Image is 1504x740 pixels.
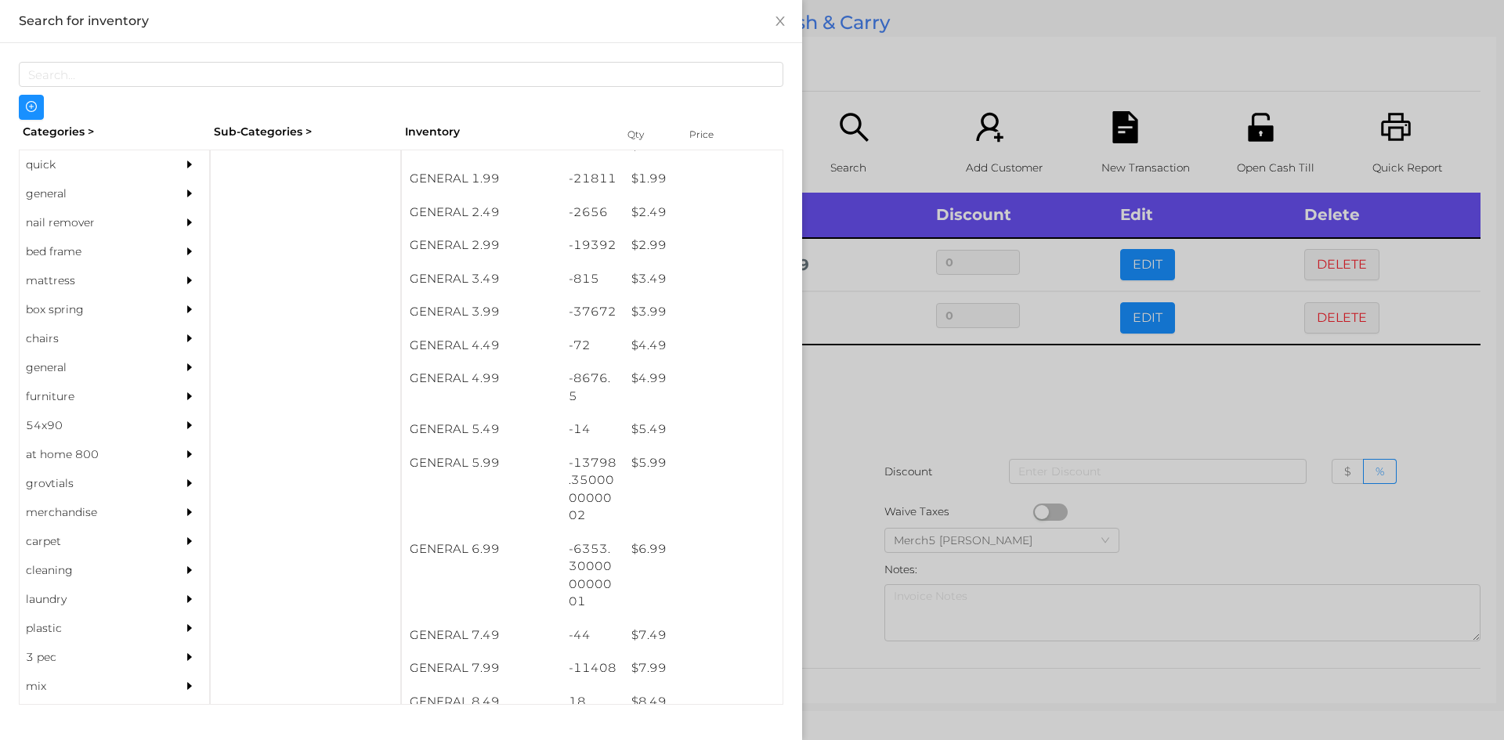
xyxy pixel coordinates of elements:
[561,362,624,413] div: -8676.5
[624,162,783,196] div: $ 1.99
[561,685,624,719] div: 18
[20,324,162,353] div: chairs
[184,449,195,460] i: icon: caret-right
[624,685,783,719] div: $ 8.49
[624,124,671,146] div: Qty
[20,614,162,643] div: plastic
[20,672,162,701] div: mix
[402,685,561,719] div: GENERAL 8.49
[20,701,162,730] div: appliances
[20,266,162,295] div: mattress
[184,246,195,257] i: icon: caret-right
[561,196,624,229] div: -2656
[184,652,195,662] i: icon: caret-right
[561,229,624,262] div: -19392
[184,507,195,518] i: icon: caret-right
[19,95,44,120] button: icon: plus-circle
[184,594,195,605] i: icon: caret-right
[402,619,561,652] div: GENERAL 7.49
[402,162,561,196] div: GENERAL 1.99
[20,527,162,556] div: carpet
[402,295,561,329] div: GENERAL 3.99
[184,565,195,576] i: icon: caret-right
[561,295,624,329] div: -37672
[20,643,162,672] div: 3 pec
[402,196,561,229] div: GENERAL 2.49
[561,532,624,619] div: -6353.300000000001
[184,391,195,402] i: icon: caret-right
[20,498,162,527] div: merchandise
[20,150,162,179] div: quick
[624,196,783,229] div: $ 2.49
[20,237,162,266] div: bed frame
[19,13,783,30] div: Search for inventory
[20,382,162,411] div: furniture
[402,262,561,296] div: GENERAL 3.49
[20,353,162,382] div: general
[184,159,195,170] i: icon: caret-right
[402,329,561,363] div: GENERAL 4.49
[624,262,783,296] div: $ 3.49
[405,124,608,140] div: Inventory
[184,217,195,228] i: icon: caret-right
[685,124,748,146] div: Price
[184,304,195,315] i: icon: caret-right
[20,411,162,440] div: 54x90
[20,208,162,237] div: nail remover
[561,262,624,296] div: -815
[624,446,783,480] div: $ 5.99
[184,623,195,634] i: icon: caret-right
[402,532,561,566] div: GENERAL 6.99
[561,619,624,652] div: -44
[184,420,195,431] i: icon: caret-right
[20,585,162,614] div: laundry
[774,15,786,27] i: icon: close
[20,469,162,498] div: grovtials
[184,188,195,199] i: icon: caret-right
[561,413,624,446] div: -14
[184,275,195,286] i: icon: caret-right
[210,120,401,144] div: Sub-Categories >
[184,333,195,344] i: icon: caret-right
[20,179,162,208] div: general
[402,446,561,480] div: GENERAL 5.99
[402,229,561,262] div: GENERAL 2.99
[624,229,783,262] div: $ 2.99
[624,413,783,446] div: $ 5.49
[561,162,624,196] div: -21811
[624,532,783,566] div: $ 6.99
[624,329,783,363] div: $ 4.49
[19,120,210,144] div: Categories >
[402,362,561,395] div: GENERAL 4.99
[19,62,783,87] input: Search...
[624,362,783,395] div: $ 4.99
[20,440,162,469] div: at home 800
[20,295,162,324] div: box spring
[624,652,783,685] div: $ 7.99
[184,478,195,489] i: icon: caret-right
[184,680,195,691] i: icon: caret-right
[624,619,783,652] div: $ 7.49
[561,329,624,363] div: -72
[624,295,783,329] div: $ 3.99
[402,413,561,446] div: GENERAL 5.49
[561,446,624,532] div: -13798.350000000002
[402,652,561,685] div: GENERAL 7.99
[20,556,162,585] div: cleaning
[184,362,195,373] i: icon: caret-right
[561,652,624,685] div: -11408
[184,536,195,547] i: icon: caret-right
